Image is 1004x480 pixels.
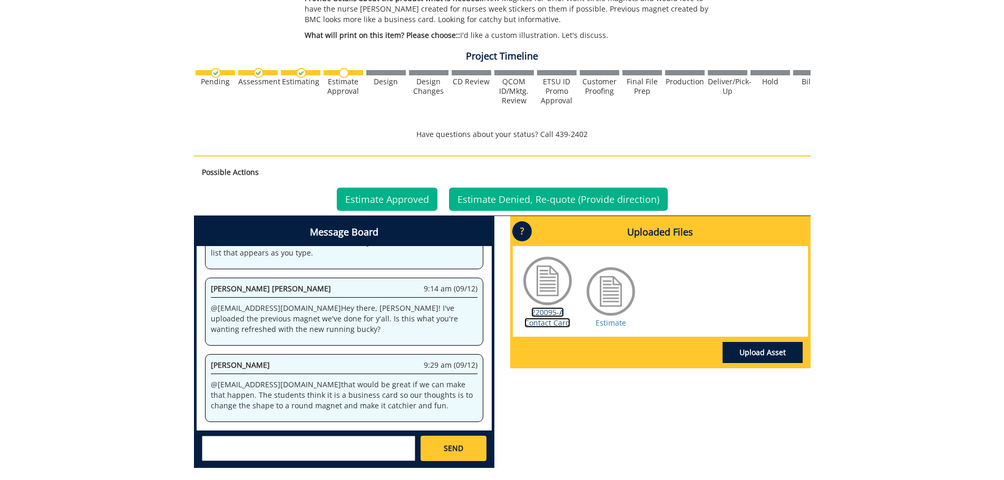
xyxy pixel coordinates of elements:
[723,342,803,363] a: Upload Asset
[494,77,534,105] div: QCOM ID/Mktg. Review
[202,436,415,461] textarea: messageToSend
[449,188,668,211] a: Estimate Denied, Re-quote (Provide direction)
[409,77,449,96] div: Design Changes
[444,443,463,454] span: SEND
[366,77,406,86] div: Design
[750,77,790,86] div: Hold
[452,77,491,86] div: CD Review
[537,77,577,105] div: ETSU ID Promo Approval
[424,283,477,294] span: 9:14 am (09/12)
[211,68,221,78] img: checkmark
[580,77,619,96] div: Customer Proofing
[708,77,747,96] div: Deliver/Pick-Up
[305,30,717,41] p: I'd like a custom illustration. Let's discuss.
[665,77,705,86] div: Production
[793,77,833,86] div: Billing
[513,219,808,246] h4: Uploaded Files
[622,77,662,96] div: Final File Prep
[339,68,349,78] img: no
[512,221,532,241] p: ?
[254,68,264,78] img: checkmark
[296,68,306,78] img: checkmark
[194,129,811,140] p: Have questions about your status? Call 439-2402
[305,30,460,40] span: What will print on this item? Please choose::
[194,51,811,62] h4: Project Timeline
[281,77,320,86] div: Estimating
[211,303,477,335] p: @ [EMAIL_ADDRESS][DOMAIN_NAME] Hey there, [PERSON_NAME]! I've uploaded the previous magnet we've ...
[524,307,570,328] a: 220095-A Contact Card
[421,436,486,461] a: SEND
[202,167,259,177] strong: Possible Actions
[596,318,626,328] a: Estimate
[238,77,278,86] div: Assessment
[196,77,235,86] div: Pending
[424,360,477,370] span: 9:29 am (09/12)
[324,77,363,96] div: Estimate Approval
[211,379,477,411] p: @ [EMAIL_ADDRESS][DOMAIN_NAME] that would be great if we can make that happen. The students think...
[337,188,437,211] a: Estimate Approved
[197,219,492,246] h4: Message Board
[211,360,270,370] span: [PERSON_NAME]
[211,283,331,293] span: [PERSON_NAME] [PERSON_NAME]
